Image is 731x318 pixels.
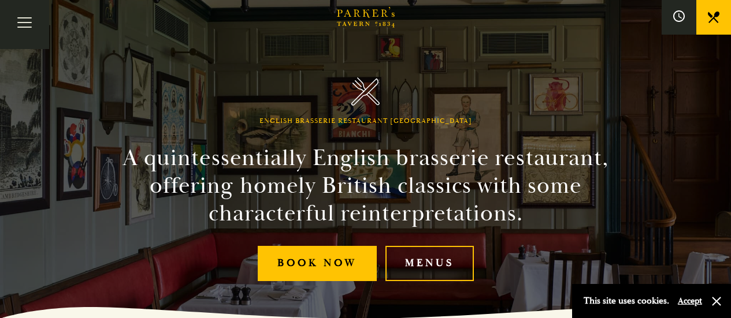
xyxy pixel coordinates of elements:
[259,117,472,125] h1: English Brasserie Restaurant [GEOGRAPHIC_DATA]
[102,144,629,227] h2: A quintessentially English brasserie restaurant, offering homely British classics with some chara...
[385,246,474,281] a: Menus
[258,246,377,281] a: Book Now
[678,295,702,306] button: Accept
[711,295,722,307] button: Close and accept
[584,293,669,309] p: This site uses cookies.
[351,77,380,106] img: Parker's Tavern Brasserie Cambridge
